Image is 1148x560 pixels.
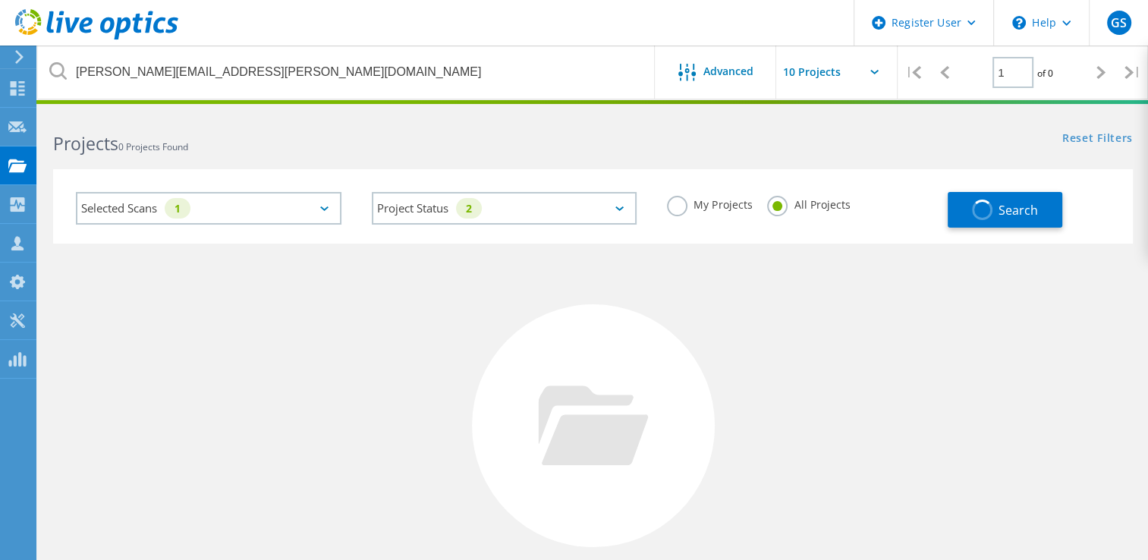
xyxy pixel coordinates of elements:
[53,131,118,156] b: Projects
[1062,133,1133,146] a: Reset Filters
[456,198,482,219] div: 2
[372,192,637,225] div: Project Status
[667,196,752,210] label: My Projects
[1111,17,1127,29] span: GS
[118,140,188,153] span: 0 Projects Found
[1037,67,1053,80] span: of 0
[15,32,178,42] a: Live Optics Dashboard
[38,46,656,99] input: Search projects by name, owner, ID, company, etc
[165,198,190,219] div: 1
[703,66,753,77] span: Advanced
[948,192,1062,228] button: Search
[1012,16,1026,30] svg: \n
[767,196,850,210] label: All Projects
[999,202,1038,219] span: Search
[898,46,929,99] div: |
[1117,46,1148,99] div: |
[76,192,341,225] div: Selected Scans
